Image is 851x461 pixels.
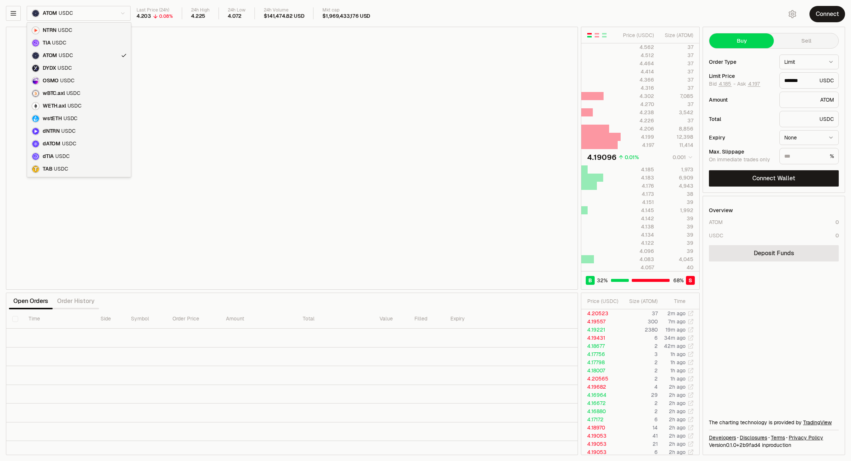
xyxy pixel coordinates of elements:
span: wBTC.axl [43,90,65,97]
span: USDC [61,128,75,135]
img: wstETH Logo [32,115,39,122]
span: USDC [57,65,72,72]
img: dTIA Logo [32,153,39,160]
span: TAB [43,166,52,172]
img: ATOM Logo [32,52,39,59]
span: USDC [59,52,73,59]
img: WETH.axl Logo [32,103,39,109]
img: dNTRN Logo [32,128,39,135]
span: USDC [62,141,76,147]
span: DYDX [43,65,56,72]
img: OSMO Logo [32,78,39,84]
span: USDC [54,166,68,172]
img: TAB Logo [32,166,39,172]
span: USDC [52,40,66,46]
span: OSMO [43,78,59,84]
span: USDC [60,78,74,84]
img: wBTC.axl Logo [32,90,39,97]
span: USDC [55,153,69,160]
span: ATOM [43,52,57,59]
img: dATOM Logo [32,141,39,147]
span: USDC [58,27,72,34]
span: USDC [68,103,82,109]
span: wstETH [43,115,62,122]
img: TIA Logo [32,40,39,46]
img: DYDX Logo [32,65,39,72]
span: dATOM [43,141,60,147]
img: NTRN Logo [32,27,39,34]
span: dTIA [43,153,54,160]
span: WETH.axl [43,103,66,109]
span: USDC [66,90,80,97]
span: USDC [63,115,78,122]
span: TIA [43,40,50,46]
span: dNTRN [43,128,60,135]
span: NTRN [43,27,56,34]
